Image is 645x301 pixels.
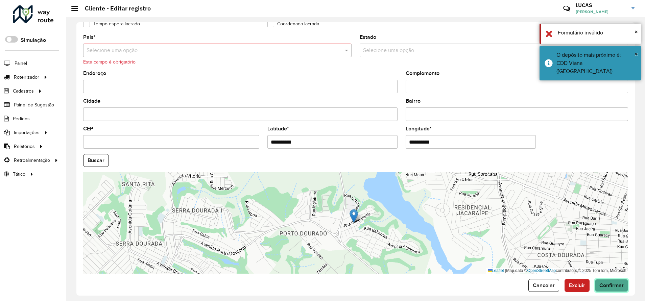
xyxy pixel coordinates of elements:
[83,20,140,27] label: Tempo espera lacrado
[406,125,432,133] label: Longitude
[13,115,30,122] span: Pedidos
[635,49,638,59] button: Close
[350,209,358,223] img: Marker
[565,279,590,292] button: Excluir
[13,171,25,178] span: Tático
[576,2,626,8] h3: LUCAS
[267,125,289,133] label: Latitude
[78,5,151,12] h2: Cliente - Editar registro
[406,69,439,77] label: Complemento
[360,33,376,41] label: Estado
[83,59,136,65] formly-validation-message: Este campo é obrigatório
[556,51,636,75] div: O depósito mais próximo é: CDD Viana ([GEOGRAPHIC_DATA])
[15,60,27,67] span: Painel
[505,268,506,273] span: |
[406,97,421,105] label: Bairro
[527,268,556,273] a: OpenStreetMap
[528,279,559,292] button: Cancelar
[569,282,585,288] span: Excluir
[533,282,555,288] span: Cancelar
[558,29,636,37] div: Formulário inválido
[14,101,54,108] span: Painel de Sugestão
[595,279,628,292] button: Confirmar
[486,268,628,274] div: Map data © contributors,© 2025 TomTom, Microsoft
[83,125,93,133] label: CEP
[83,33,96,41] label: País
[83,69,106,77] label: Endereço
[635,50,638,58] span: ×
[559,1,574,16] a: Contato Rápido
[83,154,109,167] button: Buscar
[83,97,100,105] label: Cidade
[14,129,40,136] span: Importações
[14,74,39,81] span: Roteirizador
[14,143,35,150] span: Relatórios
[21,36,46,44] label: Simulação
[599,282,624,288] span: Confirmar
[576,9,626,15] span: [PERSON_NAME]
[635,28,638,35] span: ×
[267,20,319,27] label: Coordenada lacrada
[14,157,50,164] span: Retroalimentação
[635,27,638,37] button: Close
[488,268,504,273] a: Leaflet
[13,87,34,95] span: Cadastros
